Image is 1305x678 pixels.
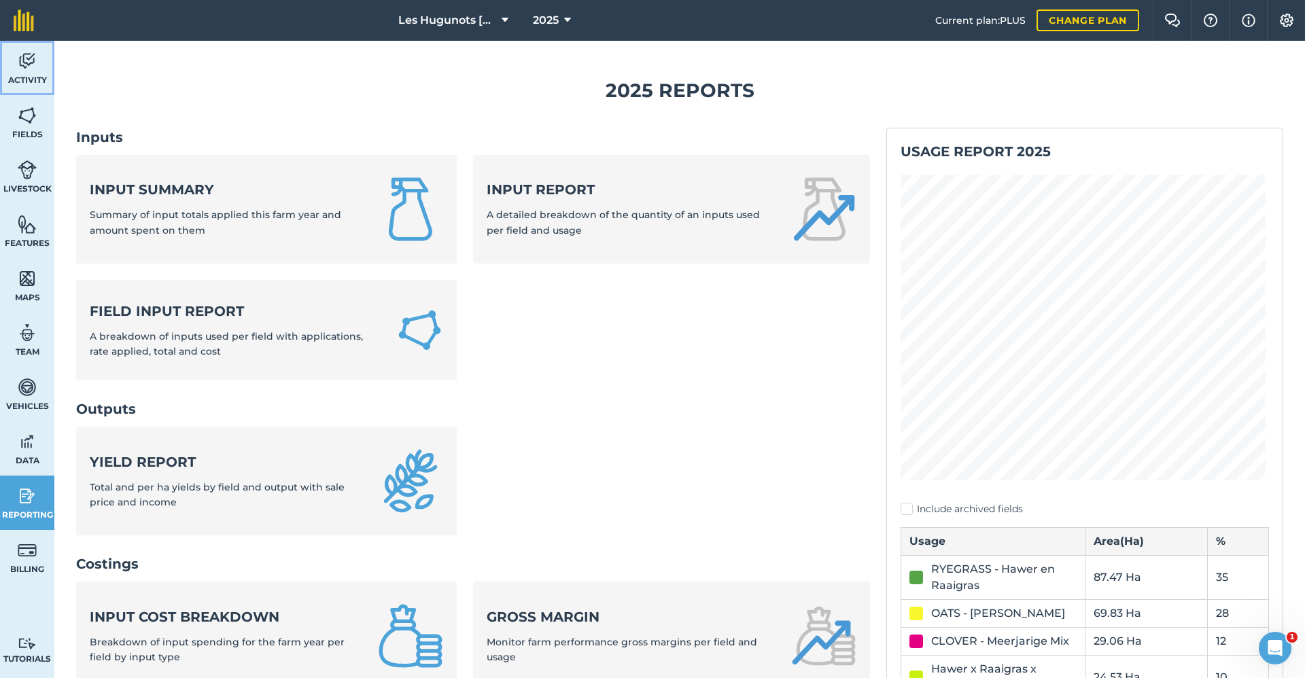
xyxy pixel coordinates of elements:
[931,561,1077,594] div: RYEGRASS - Hawer en Raaigras
[791,603,856,668] img: Gross margin
[76,128,870,147] h2: Inputs
[18,51,37,71] img: svg+xml;base64,PD94bWwgdmVyc2lvbj0iMS4wIiBlbmNvZGluZz0idXRmLTgiPz4KPCEtLSBHZW5lcmF0b3I6IEFkb2JlIE...
[1287,632,1298,643] span: 1
[18,431,37,452] img: svg+xml;base64,PD94bWwgdmVyc2lvbj0iMS4wIiBlbmNvZGluZz0idXRmLTgiPz4KPCEtLSBHZW5lcmF0b3I6IEFkb2JlIE...
[931,633,1069,649] div: CLOVER - Meerjarige Mix
[533,12,559,29] span: 2025
[901,502,1269,516] label: Include archived fields
[76,75,1283,106] h1: 2025 Reports
[1259,632,1291,664] iframe: Intercom live chat
[18,268,37,289] img: svg+xml;base64,PHN2ZyB4bWxucz0iaHR0cDovL3d3dy53My5vcmcvMjAwMC9zdmciIHdpZHRoPSI1NiIgaGVpZ2h0PSI2MC...
[76,155,457,264] a: Input summarySummary of input totals applied this farm year and amount spent on them
[18,637,37,650] img: svg+xml;base64,PD94bWwgdmVyc2lvbj0iMS4wIiBlbmNvZGluZz0idXRmLTgiPz4KPCEtLSBHZW5lcmF0b3I6IEFkb2JlIE...
[18,214,37,234] img: svg+xml;base64,PHN2ZyB4bWxucz0iaHR0cDovL3d3dy53My5vcmcvMjAwMC9zdmciIHdpZHRoPSI1NiIgaGVpZ2h0PSI2MC...
[90,607,362,626] strong: Input cost breakdown
[76,427,457,535] a: Yield reportTotal and per ha yields by field and output with sale price and income
[18,486,37,506] img: svg+xml;base64,PD94bWwgdmVyc2lvbj0iMS4wIiBlbmNvZGluZz0idXRmLTgiPz4KPCEtLSBHZW5lcmF0b3I6IEFkb2JlIE...
[18,377,37,397] img: svg+xml;base64,PD94bWwgdmVyc2lvbj0iMS4wIiBlbmNvZGluZz0idXRmLTgiPz4KPCEtLSBHZW5lcmF0b3I6IEFkb2JlIE...
[935,13,1026,28] span: Current plan : PLUS
[487,209,760,236] span: A detailed breakdown of the quantity of an inputs used per field and usage
[18,105,37,126] img: svg+xml;base64,PHN2ZyB4bWxucz0iaHR0cDovL3d3dy53My5vcmcvMjAwMC9zdmciIHdpZHRoPSI1NiIgaGVpZ2h0PSI2MC...
[1207,599,1268,627] td: 28
[901,527,1085,555] th: Usage
[1202,14,1219,27] img: A question mark icon
[90,636,345,663] span: Breakdown of input spending for the farm year per field by input type
[1085,627,1207,655] td: 29.06 Ha
[90,209,341,236] span: Summary of input totals applied this farm year and amount spent on them
[1085,527,1207,555] th: Area ( Ha )
[378,448,443,514] img: Yield report
[1242,12,1255,29] img: svg+xml;base64,PHN2ZyB4bWxucz0iaHR0cDovL3d3dy53My5vcmcvMjAwMC9zdmciIHdpZHRoPSIxNyIgaGVpZ2h0PSIxNy...
[791,177,856,242] img: Input report
[487,607,775,626] strong: Gross margin
[378,603,443,668] img: Input cost breakdown
[18,160,37,180] img: svg+xml;base64,PD94bWwgdmVyc2lvbj0iMS4wIiBlbmNvZGluZz0idXRmLTgiPz4KPCEtLSBHZW5lcmF0b3I6IEFkb2JlIE...
[1037,10,1139,31] a: Change plan
[1085,599,1207,627] td: 69.83 Ha
[90,180,362,199] strong: Input summary
[1207,627,1268,655] td: 12
[90,481,345,508] span: Total and per ha yields by field and output with sale price and income
[76,280,457,381] a: Field Input ReportA breakdown of inputs used per field with applications, rate applied, total and...
[1278,14,1295,27] img: A cog icon
[473,155,870,264] a: Input reportA detailed breakdown of the quantity of an inputs used per field and usage
[90,452,362,471] strong: Yield report
[901,142,1269,161] h2: Usage report 2025
[396,305,443,355] img: Field Input Report
[1207,555,1268,599] td: 35
[90,330,363,357] span: A breakdown of inputs used per field with applications, rate applied, total and cost
[931,605,1065,622] div: OATS - [PERSON_NAME]
[18,540,37,560] img: svg+xml;base64,PD94bWwgdmVyc2lvbj0iMS4wIiBlbmNvZGluZz0idXRmLTgiPz4KPCEtLSBHZW5lcmF0b3I6IEFkb2JlIE...
[1085,555,1207,599] td: 87.47 Ha
[76,554,870,573] h2: Costings
[398,12,496,29] span: Les Hugunots [GEOGRAPHIC_DATA]
[76,399,870,418] h2: Outputs
[1164,14,1181,27] img: Two speech bubbles overlapping with the left bubble in the forefront
[14,10,34,31] img: fieldmargin Logo
[378,177,443,242] img: Input summary
[18,323,37,343] img: svg+xml;base64,PD94bWwgdmVyc2lvbj0iMS4wIiBlbmNvZGluZz0idXRmLTgiPz4KPCEtLSBHZW5lcmF0b3I6IEFkb2JlIE...
[90,302,380,321] strong: Field Input Report
[487,180,775,199] strong: Input report
[1207,527,1268,555] th: %
[487,636,757,663] span: Monitor farm performance gross margins per field and usage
